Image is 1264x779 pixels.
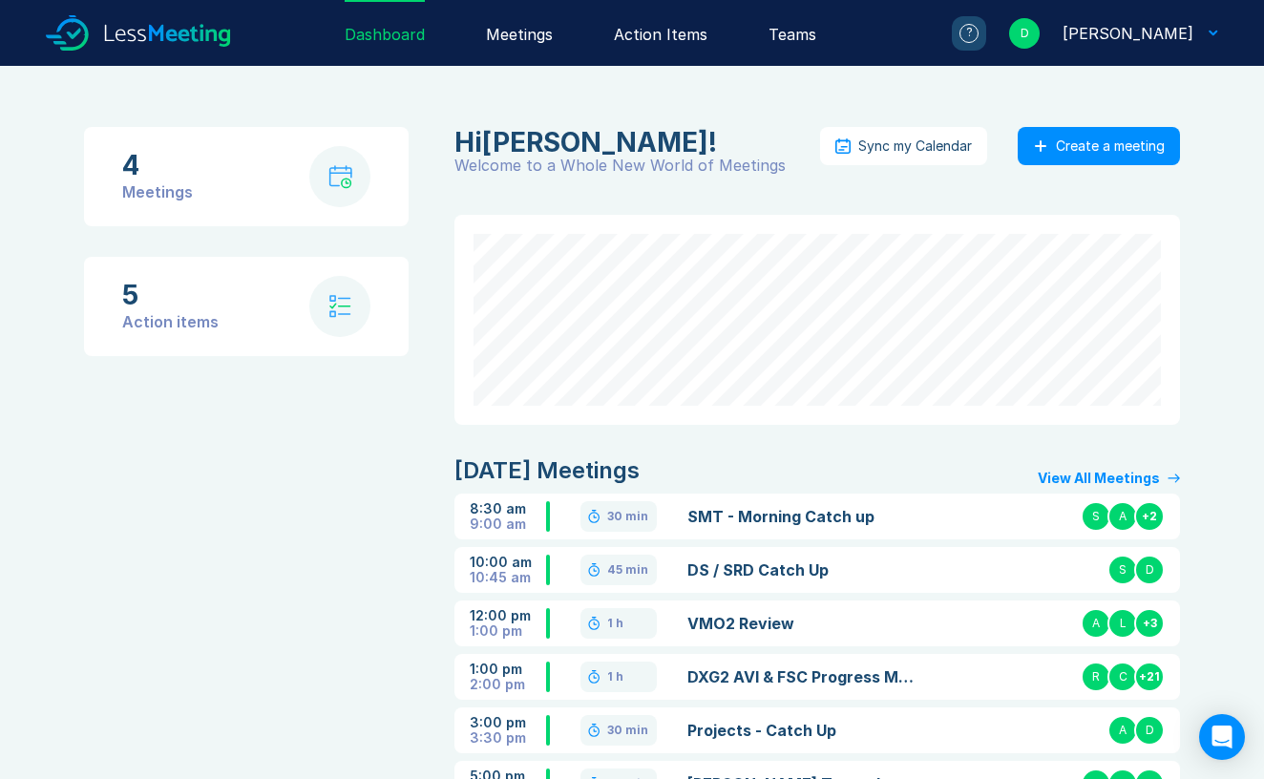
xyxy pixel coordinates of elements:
a: VMO2 Review [687,612,919,635]
div: 1:00 pm [470,623,546,639]
div: R [1081,662,1111,692]
div: Danny Sisson [454,127,809,158]
div: ? [959,24,979,43]
div: 4 [122,150,193,180]
a: DXG2 AVI & FSC Progress Meeting [687,665,919,688]
a: View All Meetings [1038,471,1180,486]
div: C [1107,662,1138,692]
div: Danny Sisson [1063,22,1193,45]
button: Create a meeting [1018,127,1180,165]
div: D [1009,18,1040,49]
div: + 3 [1134,608,1165,639]
div: 5 [122,280,219,310]
div: 30 min [607,723,648,738]
div: + 2 [1134,501,1165,532]
div: 45 min [607,562,648,578]
div: [DATE] Meetings [454,455,640,486]
div: + 21 [1134,662,1165,692]
div: 3:00 pm [470,715,546,730]
div: 8:30 am [470,501,546,516]
div: S [1107,555,1138,585]
div: Action items [122,310,219,333]
div: 1 h [607,669,623,684]
div: A [1107,501,1138,532]
div: 10:45 am [470,570,546,585]
div: 1:00 pm [470,662,546,677]
img: calendar-with-clock.svg [328,165,352,189]
a: ? [929,16,986,51]
div: 3:30 pm [470,730,546,746]
a: DS / SRD Catch Up [687,558,919,581]
div: 9:00 am [470,516,546,532]
div: 10:00 am [470,555,546,570]
div: 30 min [607,509,648,524]
img: check-list.svg [329,295,351,318]
div: Open Intercom Messenger [1199,714,1245,760]
div: View All Meetings [1038,471,1160,486]
div: L [1107,608,1138,639]
div: A [1107,715,1138,746]
div: D [1134,715,1165,746]
div: 1 h [607,616,623,631]
div: D [1134,555,1165,585]
a: Projects - Catch Up [687,719,919,742]
button: Sync my Calendar [820,127,987,165]
a: SMT - Morning Catch up [687,505,919,528]
div: A [1081,608,1111,639]
div: Meetings [122,180,193,203]
div: S [1081,501,1111,532]
div: Welcome to a Whole New World of Meetings [454,158,820,173]
div: 2:00 pm [470,677,546,692]
div: Sync my Calendar [858,138,972,154]
div: Create a meeting [1056,138,1165,154]
div: 12:00 pm [470,608,546,623]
